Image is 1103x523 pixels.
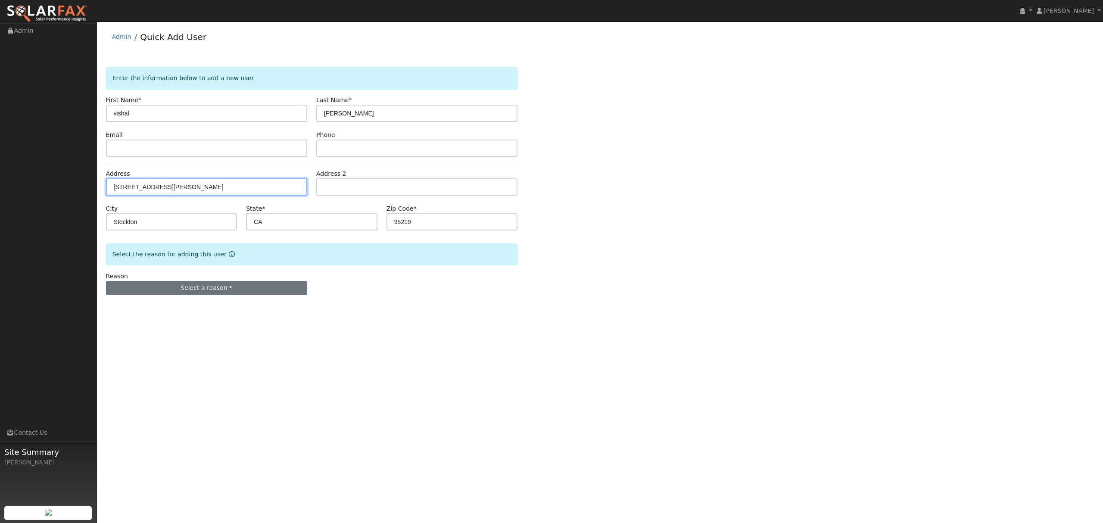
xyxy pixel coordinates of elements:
[414,205,417,212] span: Required
[45,509,52,516] img: retrieve
[1044,7,1094,14] span: [PERSON_NAME]
[262,205,265,212] span: Required
[316,131,335,140] label: Phone
[106,204,118,213] label: City
[138,97,141,103] span: Required
[106,272,128,281] label: Reason
[106,96,142,105] label: First Name
[106,131,123,140] label: Email
[4,458,92,467] div: [PERSON_NAME]
[349,97,352,103] span: Required
[140,32,206,42] a: Quick Add User
[316,169,346,178] label: Address 2
[386,204,417,213] label: Zip Code
[246,204,265,213] label: State
[106,67,518,89] div: Enter the information below to add a new user
[4,446,92,458] span: Site Summary
[227,251,235,258] a: Reason for new user
[106,281,307,296] button: Select a reason
[106,169,130,178] label: Address
[112,33,131,40] a: Admin
[316,96,352,105] label: Last Name
[106,243,518,265] div: Select the reason for adding this user
[6,5,87,23] img: SolarFax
